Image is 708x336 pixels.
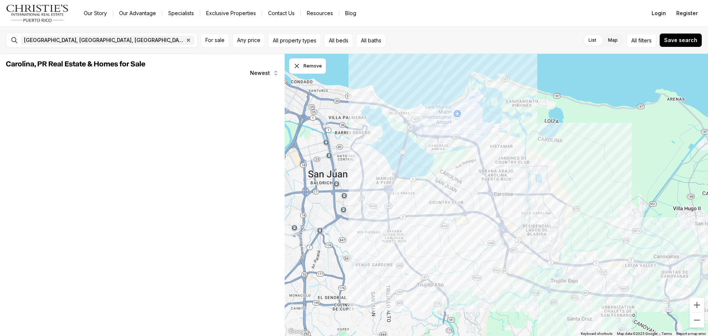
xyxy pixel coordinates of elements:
[113,8,162,18] a: Our Advantage
[690,298,704,312] button: Zoom in
[631,37,637,44] span: All
[324,33,353,48] button: All beds
[250,70,270,76] span: Newest
[676,332,706,336] a: Report a map error
[652,10,666,16] span: Login
[356,33,386,48] button: All baths
[672,6,702,21] button: Register
[676,10,698,16] span: Register
[232,33,265,48] button: Any price
[627,33,656,48] button: Allfilters
[200,8,262,18] a: Exclusive Properties
[6,4,69,22] img: logo
[6,60,145,68] span: Carolina, PR Real Estate & Homes for Sale
[659,33,702,47] button: Save search
[638,37,652,44] span: filters
[162,8,200,18] a: Specialists
[690,313,704,328] button: Zoom out
[205,37,225,43] span: For sale
[237,37,260,43] span: Any price
[662,332,672,336] a: Terms (opens in new tab)
[246,66,283,80] button: Newest
[664,37,697,43] span: Save search
[602,34,624,47] label: Map
[301,8,339,18] a: Resources
[262,8,301,18] button: Contact Us
[339,8,362,18] a: Blog
[647,6,670,21] button: Login
[617,332,657,336] span: Map data ©2025 Google
[268,33,321,48] button: All property types
[583,34,602,47] label: List
[78,8,113,18] a: Our Story
[24,37,184,43] span: [GEOGRAPHIC_DATA], [GEOGRAPHIC_DATA], [GEOGRAPHIC_DATA]
[289,58,326,74] button: Dismiss drawing
[201,33,229,48] button: For sale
